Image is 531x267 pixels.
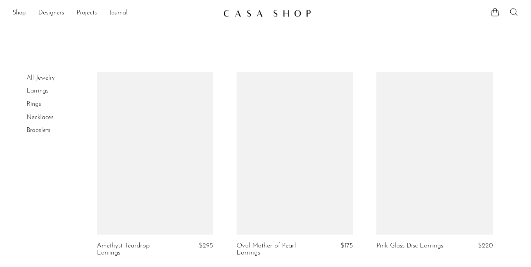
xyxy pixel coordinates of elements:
a: Oval Mother of Pearl Earrings [237,242,314,257]
a: Rings [27,101,41,107]
a: Earrings [27,88,48,94]
nav: Desktop navigation [12,7,217,20]
ul: NEW HEADER MENU [12,7,217,20]
a: Amethyst Teardrop Earrings [97,242,174,257]
span: $220 [478,242,493,249]
span: $175 [340,242,353,249]
a: Bracelets [27,127,50,133]
a: Journal [109,8,128,18]
a: Designers [38,8,64,18]
a: Necklaces [27,114,53,121]
a: Pink Glass Disc Earrings [376,242,443,249]
a: Projects [77,8,97,18]
span: $295 [199,242,213,249]
a: Shop [12,8,26,18]
a: All Jewelry [27,75,55,81]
